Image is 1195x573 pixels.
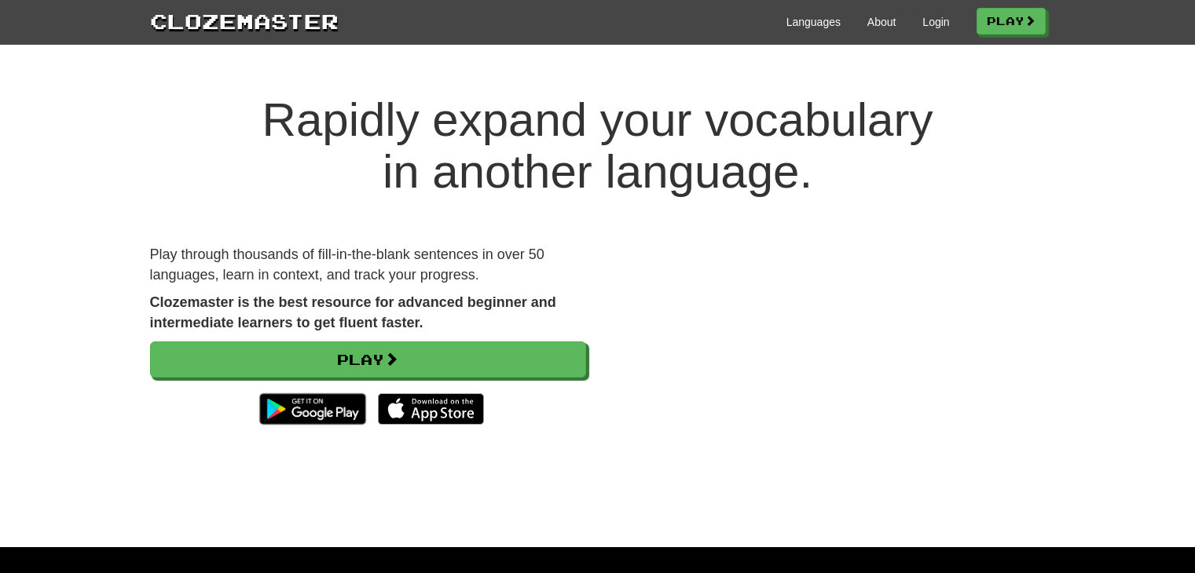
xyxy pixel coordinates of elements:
a: Languages [786,14,841,30]
a: Login [922,14,949,30]
a: Play [977,8,1046,35]
a: Play [150,341,586,378]
a: Clozemaster [150,6,339,35]
p: Play through thousands of fill-in-the-blank sentences in over 50 languages, learn in context, and... [150,245,586,285]
img: Download_on_the_App_Store_Badge_US-UK_135x40-25178aeef6eb6b83b96f5f2d004eda3bffbb37122de64afbaef7... [378,393,484,425]
a: About [867,14,896,30]
img: Get it on Google Play [251,385,373,432]
strong: Clozemaster is the best resource for advanced beginner and intermediate learners to get fluent fa... [150,294,556,330]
